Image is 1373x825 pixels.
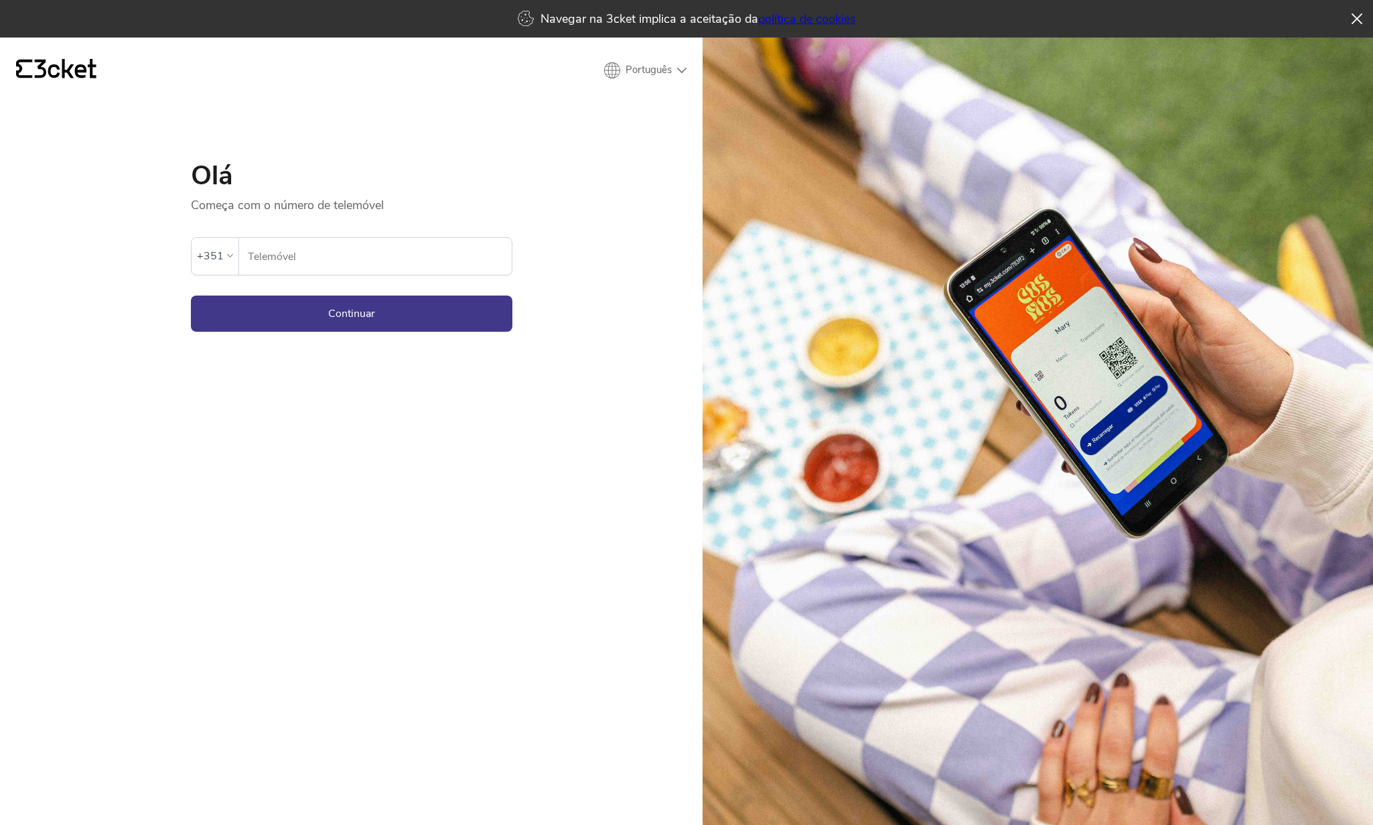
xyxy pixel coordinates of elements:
[247,238,512,275] input: Telemóvel
[197,246,224,266] div: +351
[191,189,512,213] p: Começa com o número de telemóvel
[239,238,512,275] label: Telemóvel
[16,60,32,78] g: {' '}
[758,11,856,27] a: política de cookies
[191,296,512,332] button: Continuar
[16,59,96,82] a: {' '}
[191,162,512,189] h1: Olá
[540,11,856,27] p: Navegar na 3cket implica a aceitação da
